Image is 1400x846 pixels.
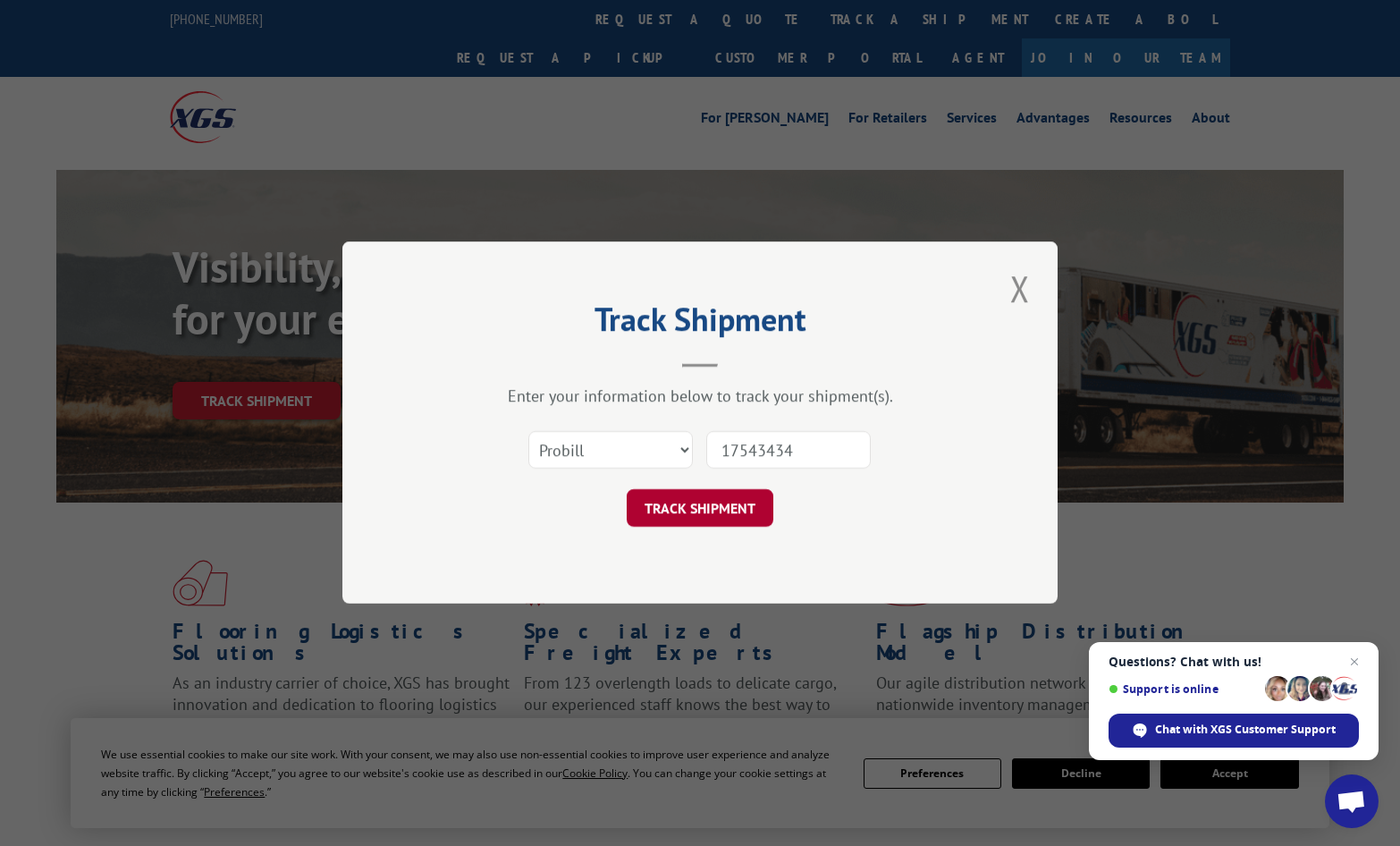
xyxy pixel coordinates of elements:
[1109,682,1259,696] span: Support is online
[1109,714,1359,748] span: Chat with XGS Customer Support
[1155,722,1336,738] span: Chat with XGS Customer Support
[432,307,968,341] h2: Track Shipment
[1325,774,1379,828] a: Open chat
[432,386,968,407] div: Enter your information below to track your shipment(s).
[627,490,773,528] button: TRACK SHIPMENT
[706,432,871,470] input: Number(s)
[1109,655,1359,669] span: Questions? Chat with us!
[1005,264,1035,313] button: Close modal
